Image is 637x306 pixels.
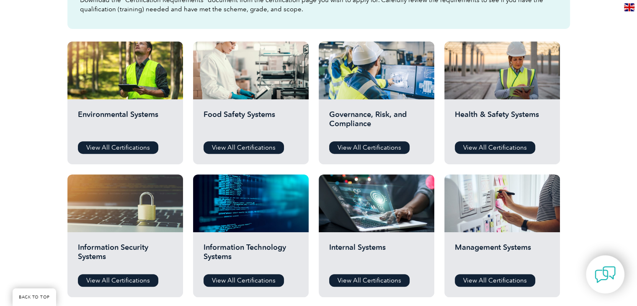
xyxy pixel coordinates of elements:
a: BACK TO TOP [13,288,56,306]
a: View All Certifications [329,141,410,154]
img: en [624,3,634,11]
h2: Information Security Systems [78,243,173,268]
h2: Internal Systems [329,243,424,268]
a: View All Certifications [78,141,158,154]
a: View All Certifications [455,274,535,287]
h2: Health & Safety Systems [455,110,549,135]
a: View All Certifications [204,274,284,287]
h2: Environmental Systems [78,110,173,135]
a: View All Certifications [204,141,284,154]
img: contact-chat.png [595,264,616,285]
h2: Governance, Risk, and Compliance [329,110,424,135]
a: View All Certifications [329,274,410,287]
a: View All Certifications [455,141,535,154]
h2: Management Systems [455,243,549,268]
h2: Information Technology Systems [204,243,298,268]
h2: Food Safety Systems [204,110,298,135]
a: View All Certifications [78,274,158,287]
